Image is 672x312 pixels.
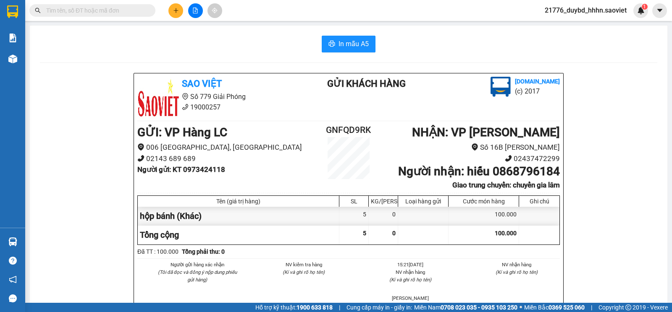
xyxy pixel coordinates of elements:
div: SL [341,198,366,205]
span: search [35,8,41,13]
div: Cước món hàng [451,198,517,205]
span: Miền Nam [414,303,517,312]
b: [DOMAIN_NAME] [515,78,560,85]
span: 5 [363,230,366,237]
img: logo.jpg [137,77,179,119]
span: Hỗ trợ kỹ thuật: [255,303,333,312]
img: logo-vxr [7,5,18,18]
div: Ghi chú [521,198,557,205]
li: NV nhận hàng [367,268,454,276]
li: Số 779 Giải Phóng [137,91,294,102]
span: phone [182,104,189,110]
img: warehouse-icon [8,55,17,63]
li: Số 16B [PERSON_NAME] [384,142,560,153]
b: GỬI : VP Hàng LC [137,125,227,139]
h2: GNFQD9RK [313,123,384,137]
span: phone [137,155,144,162]
div: Loại hàng gửi [400,198,446,205]
strong: 0369 525 060 [549,304,585,311]
span: printer [328,40,335,48]
li: Người gửi hàng xác nhận [154,261,241,268]
b: Gửi khách hàng [327,78,406,89]
li: 19000257 [137,102,294,112]
b: NHẬN : VP [PERSON_NAME] [412,125,560,139]
div: KG/[PERSON_NAME] [371,198,396,205]
button: file-add [188,3,203,18]
span: message [9,294,17,302]
sup: 1 [642,4,648,10]
li: [PERSON_NAME] [367,294,454,302]
span: 1 [643,4,646,10]
i: (Tôi đã đọc và đồng ý nộp dung phiếu gửi hàng) [158,269,237,283]
span: In mẫu A5 [339,39,369,49]
b: Tổng phải thu: 0 [182,248,225,255]
span: 0 [392,230,396,237]
span: environment [471,143,478,151]
img: icon-new-feature [637,7,645,14]
span: environment [182,93,189,100]
div: 5 [339,207,369,226]
button: aim [207,3,222,18]
span: 21776_duybd_hhhn.saoviet [538,5,633,16]
li: (c) 2017 [515,86,560,96]
i: (Kí và ghi rõ họ tên) [496,269,538,275]
span: caret-down [656,7,664,14]
b: Người gửi : KT 0973424118 [137,165,225,174]
li: NV kiểm tra hàng [261,261,347,268]
span: Miền Bắc [524,303,585,312]
span: file-add [192,8,198,13]
span: phone [505,155,512,162]
img: solution-icon [8,34,17,42]
div: 100.000 [449,207,519,226]
span: environment [137,143,144,151]
input: Tìm tên, số ĐT hoặc mã đơn [46,6,145,15]
b: Giao trung chuyển: chuyển gia lâm [452,181,560,189]
li: 02143 689 689 [137,153,313,164]
span: copyright [625,304,631,310]
span: Cung cấp máy in - giấy in: [346,303,412,312]
strong: 0708 023 035 - 0935 103 250 [441,304,517,311]
span: | [339,303,340,312]
span: question-circle [9,257,17,265]
img: logo.jpg [491,77,511,97]
span: Tổng cộng [140,230,179,240]
div: 0 [369,207,398,226]
button: plus [168,3,183,18]
button: caret-down [652,3,667,18]
strong: 1900 633 818 [297,304,333,311]
img: warehouse-icon [8,237,17,246]
div: hộp bánh (Khác) [138,207,339,226]
i: (Kí và ghi rõ họ tên) [389,277,431,283]
span: plus [173,8,179,13]
i: (Kí và ghi rõ họ tên) [283,269,325,275]
span: aim [212,8,218,13]
b: Người nhận : hiếu 0868796184 [398,164,560,178]
li: 15:21[DATE] [367,261,454,268]
b: Sao Việt [182,78,222,89]
div: Đã TT : 100.000 [137,247,178,256]
button: printerIn mẫu A5 [322,36,375,52]
li: 006 [GEOGRAPHIC_DATA], [GEOGRAPHIC_DATA] [137,142,313,153]
li: 02437472299 [384,153,560,164]
span: ⚪️ [520,306,522,309]
li: NV nhận hàng [474,261,560,268]
span: | [591,303,592,312]
span: 100.000 [495,230,517,237]
span: notification [9,276,17,283]
div: Tên (giá trị hàng) [140,198,337,205]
